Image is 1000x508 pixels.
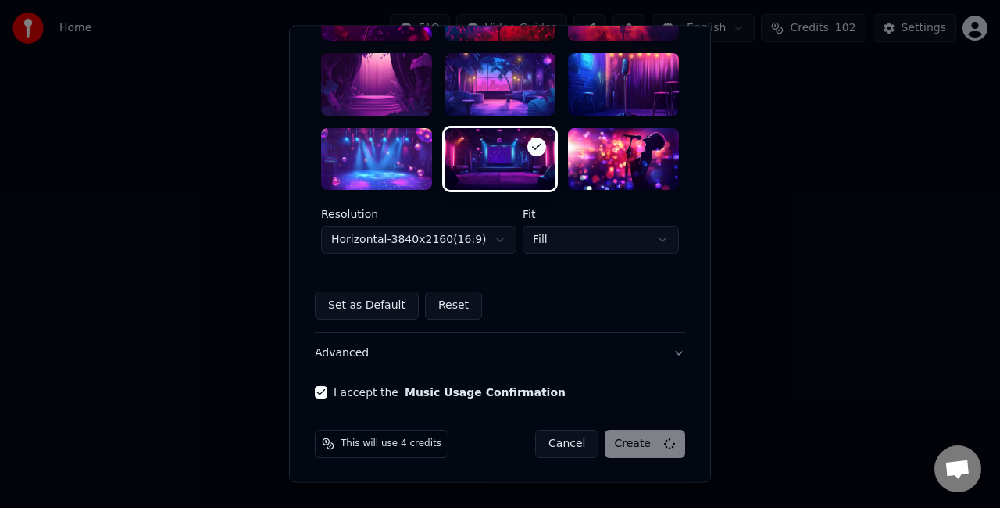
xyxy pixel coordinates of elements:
button: Advanced [315,334,685,374]
span: This will use 4 credits [341,438,441,451]
label: Fit [523,209,679,220]
button: I accept the [405,388,566,399]
label: Resolution [321,209,516,220]
button: Set as Default [315,292,419,320]
button: Reset [425,292,482,320]
button: Cancel [535,431,598,459]
label: I accept the [334,388,566,399]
